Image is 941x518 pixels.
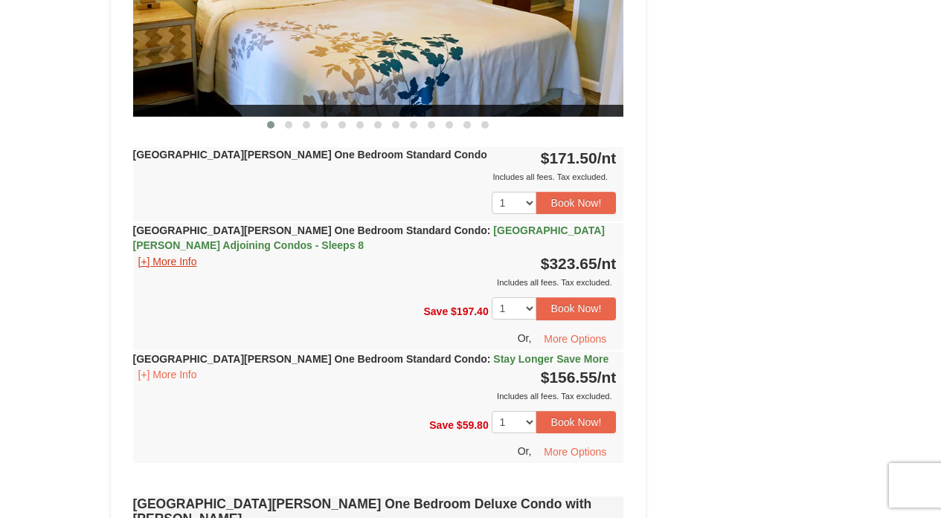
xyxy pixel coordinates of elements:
[487,224,491,236] span: :
[597,149,617,166] span: /nt
[518,331,532,343] span: Or,
[423,305,448,317] span: Save
[429,418,454,430] span: Save
[451,305,489,317] span: $197.40
[534,328,616,350] button: More Options
[597,255,617,272] span: /nt
[487,353,491,365] span: :
[541,369,597,386] span: $156.55
[541,255,597,272] span: $323.65
[133,389,617,404] div: Includes all fees. Tax excluded.
[541,149,617,166] strong: $171.50
[133,353,609,365] strong: [GEOGRAPHIC_DATA][PERSON_NAME] One Bedroom Standard Condo
[133,169,617,184] div: Includes all fees. Tax excluded.
[534,441,616,463] button: More Options
[133,366,202,383] button: [+] More Info
[133,224,605,251] strong: [GEOGRAPHIC_DATA][PERSON_NAME] One Bedroom Standard Condo
[133,149,487,161] strong: [GEOGRAPHIC_DATA][PERSON_NAME] One Bedroom Standard Condo
[536,192,617,214] button: Book Now!
[536,411,617,433] button: Book Now!
[597,369,617,386] span: /nt
[133,253,202,270] button: [+] More Info
[493,353,608,365] span: Stay Longer Save More
[133,275,617,290] div: Includes all fees. Tax excluded.
[457,418,489,430] span: $59.80
[518,445,532,457] span: Or,
[536,297,617,320] button: Book Now!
